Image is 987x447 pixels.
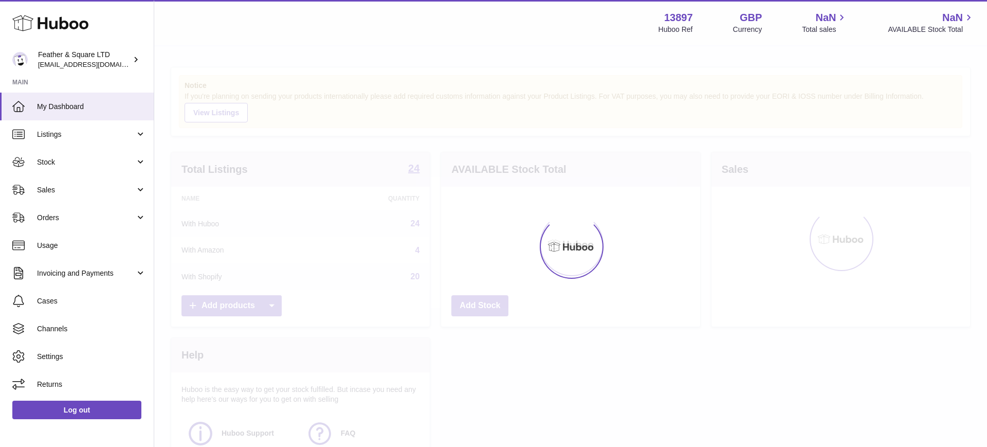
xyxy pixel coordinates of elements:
[733,25,762,34] div: Currency
[740,11,762,25] strong: GBP
[942,11,963,25] span: NaN
[37,269,135,278] span: Invoicing and Payments
[38,50,131,69] div: Feather & Square LTD
[37,130,135,139] span: Listings
[37,102,146,112] span: My Dashboard
[12,52,28,67] img: feathernsquare@gmail.com
[37,157,135,167] span: Stock
[37,352,146,362] span: Settings
[815,11,836,25] span: NaN
[664,11,693,25] strong: 13897
[37,241,146,251] span: Usage
[888,25,975,34] span: AVAILABLE Stock Total
[802,25,848,34] span: Total sales
[37,296,146,306] span: Cases
[37,213,135,223] span: Orders
[12,401,141,419] a: Log out
[37,185,135,195] span: Sales
[37,380,146,389] span: Returns
[38,60,151,68] span: [EMAIL_ADDRESS][DOMAIN_NAME]
[888,11,975,34] a: NaN AVAILABLE Stock Total
[802,11,848,34] a: NaN Total sales
[37,324,146,334] span: Channels
[659,25,693,34] div: Huboo Ref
